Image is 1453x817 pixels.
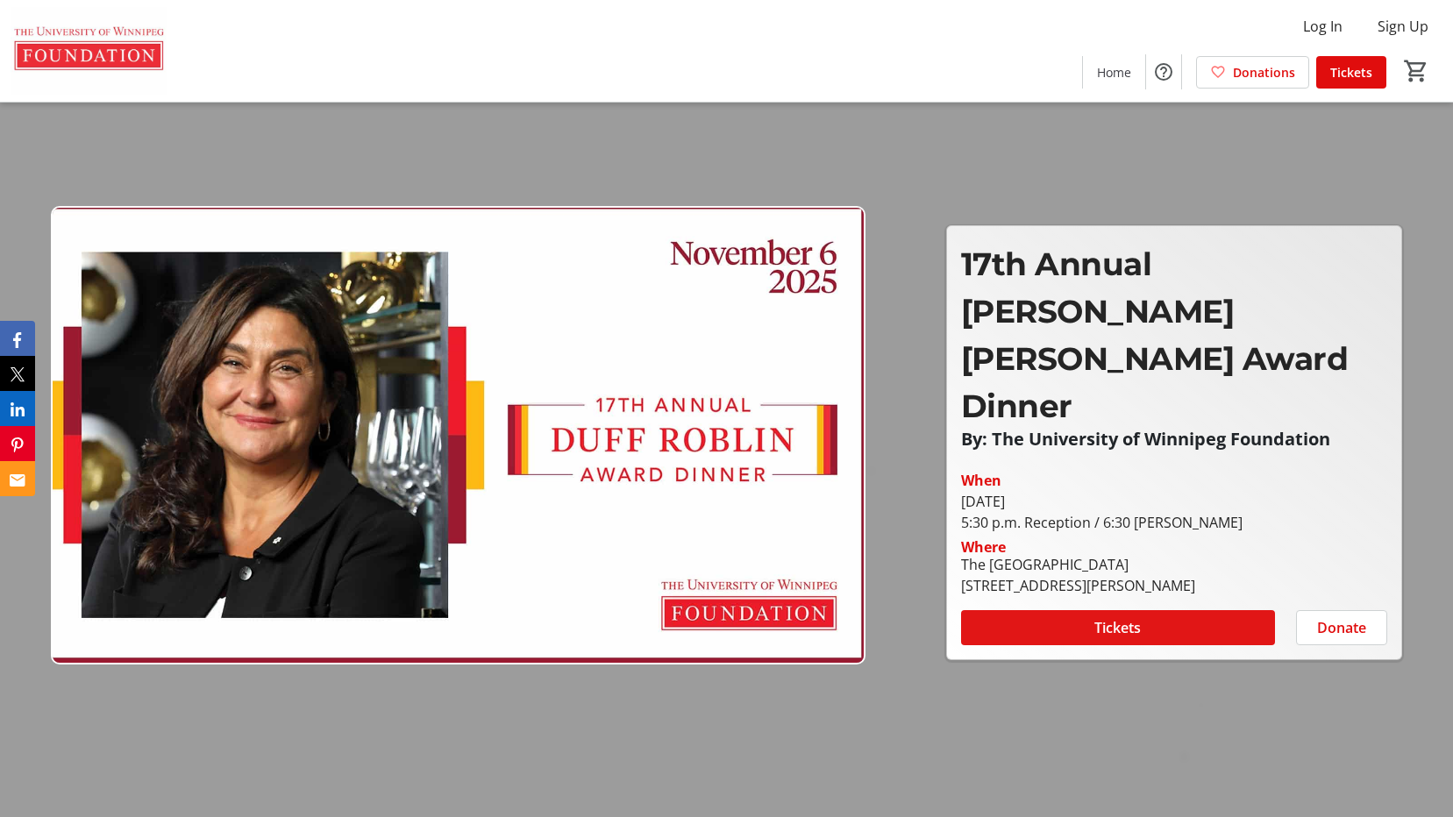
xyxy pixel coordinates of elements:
button: Tickets [961,610,1275,645]
span: Tickets [1330,63,1372,82]
button: Cart [1400,55,1432,87]
div: [DATE] 5:30 p.m. Reception / 6:30 [PERSON_NAME] [961,491,1387,533]
button: Donate [1296,610,1387,645]
div: [STREET_ADDRESS][PERSON_NAME] [961,575,1195,596]
button: Help [1146,54,1181,89]
div: The [GEOGRAPHIC_DATA] [961,554,1195,575]
p: By: The University of Winnipeg Foundation [961,430,1387,449]
span: Log In [1303,16,1343,37]
div: When [961,470,1001,491]
a: Donations [1196,56,1309,89]
a: Home [1083,56,1145,89]
a: Tickets [1316,56,1386,89]
span: Tickets [1094,617,1141,638]
img: Campaign CTA Media Photo [51,206,865,664]
div: Where [961,540,1006,554]
span: Home [1097,63,1131,82]
span: 17th Annual [PERSON_NAME] [PERSON_NAME] Award Dinner [961,245,1349,425]
span: Donations [1233,63,1295,82]
img: The U of W Foundation's Logo [11,7,167,95]
button: Sign Up [1364,12,1442,40]
span: Donate [1317,617,1366,638]
span: Sign Up [1378,16,1428,37]
button: Log In [1289,12,1357,40]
